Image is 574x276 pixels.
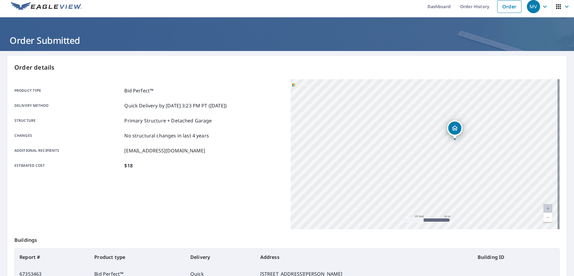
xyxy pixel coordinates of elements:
[124,162,132,169] p: $18
[124,132,209,139] p: No structural changes in last 4 years
[543,213,552,222] a: Current Level 20, Zoom Out
[124,87,153,94] p: Bid Perfect™
[14,229,560,248] p: Buildings
[186,249,255,265] th: Delivery
[89,249,186,265] th: Product type
[14,132,122,139] p: Changes
[7,34,567,46] h1: Order Submitted
[11,2,82,11] img: EV Logo
[14,117,122,124] p: Structure
[14,147,122,154] p: Additional recipients
[124,147,205,154] p: [EMAIL_ADDRESS][DOMAIN_NAME]
[255,249,473,265] th: Address
[497,0,521,13] a: Order
[14,87,122,94] p: Product type
[473,249,559,265] th: Building ID
[543,204,552,213] a: Current Level 20, Zoom In Disabled
[124,102,227,109] p: Quick Delivery by [DATE] 3:23 PM PT ([DATE])
[14,63,560,72] p: Order details
[14,102,122,109] p: Delivery method
[15,249,89,265] th: Report #
[447,120,463,139] div: Dropped pin, building 1, Residential property, 433 Lloyd Ave Latrobe, PA 15650
[14,162,122,169] p: Estimated cost
[124,117,212,124] p: Primary Structure + Detached Garage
